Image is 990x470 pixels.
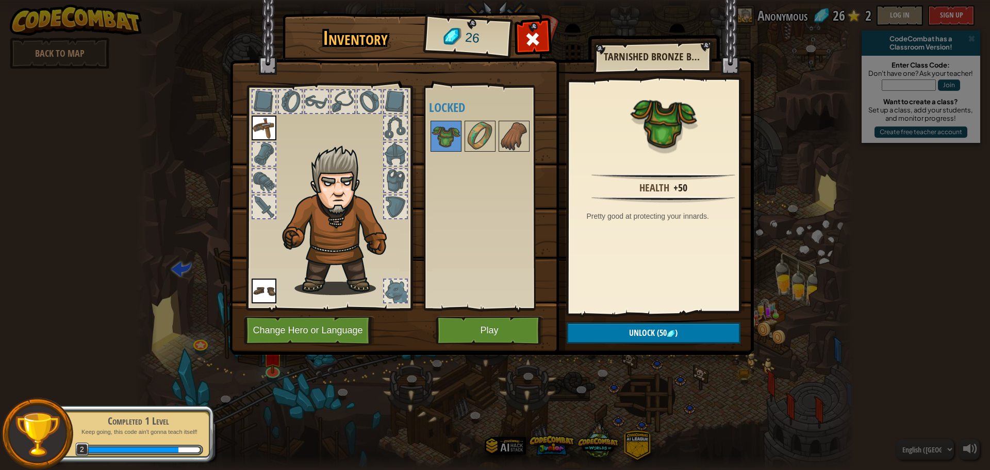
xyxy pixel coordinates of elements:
img: hr.png [591,173,735,180]
span: 2 [75,443,89,457]
button: Change Hero or Language [244,316,375,345]
span: ) [675,327,678,338]
button: Play [436,316,543,345]
img: portrait.png [500,122,529,151]
h2: Tarnished Bronze Breastplate [604,51,701,62]
h1: Inventory [290,27,421,49]
img: portrait.png [630,89,697,156]
img: gem.png [667,330,675,338]
div: Completed 1 Level [73,414,203,428]
div: Pretty good at protecting your innards. [587,211,746,221]
span: 26 [464,28,480,48]
img: hr.png [591,196,735,203]
p: Keep going, this code ain't gonna teach itself! [73,428,203,436]
img: trophy.png [14,411,61,458]
button: Unlock(50) [567,322,740,344]
img: hair_m2.png [277,145,404,295]
img: portrait.png [432,122,460,151]
span: Unlock [629,327,655,338]
h4: Locked [429,101,558,114]
img: portrait.png [466,122,494,151]
div: +50 [673,181,687,196]
img: portrait.png [252,279,276,303]
img: portrait.png [252,116,276,140]
div: Health [639,181,669,196]
span: (50 [655,327,667,338]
